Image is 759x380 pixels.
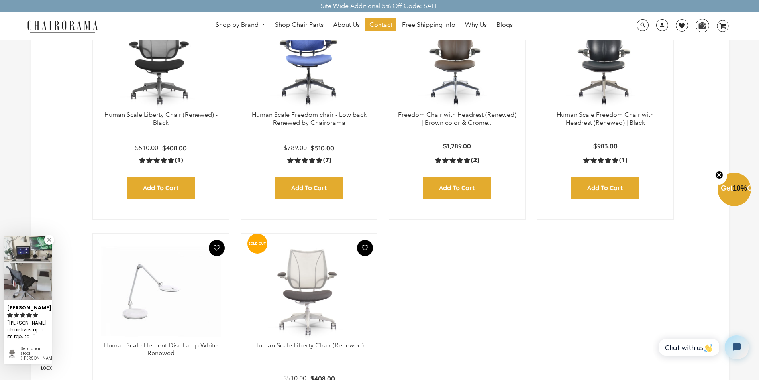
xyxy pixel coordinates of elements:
svg: rating icon full [20,312,25,318]
a: Human Scale Freedom Chair with Headrest (Renewed) | Black [557,111,654,127]
span: Blogs [496,21,513,29]
span: Shop Chair Parts [275,21,324,29]
a: Contact [365,18,396,31]
a: Human Scale Freedom chair - Low back Renewed by Chairorama - chairorama Human Scale Freedom chair... [249,11,369,111]
span: (1) [619,156,627,165]
span: About Us [333,21,360,29]
img: Human Scale Liberty Chair (Renewed) - Black - chairorama [101,11,221,111]
span: (1) [175,156,183,165]
iframe: Tidio Chat [653,329,755,366]
a: 5.0 rating (1 votes) [139,156,183,164]
button: Close teaser [711,166,727,185]
span: $510.00 [311,144,334,152]
button: Add To Wishlist [357,240,373,256]
span: $510.00 [135,144,158,152]
a: Freedom Chair with Headrest (Renewed) | Brown color & Crome... [398,111,516,127]
svg: rating icon full [26,312,32,318]
img: WhatsApp_Image_2024-07-12_at_16.23.01.webp [696,19,708,31]
input: Add to Cart [571,177,639,199]
a: Human Scale Element Disc Lamp White Renewed - chairorama Human Scale Element Disc Lamp White Rene... [101,242,221,341]
span: $408.00 [162,144,187,152]
span: Free Shipping Info [402,21,455,29]
a: Human Scale Liberty Chair (Renewed) [254,341,364,349]
input: Add to Cart [275,177,343,199]
a: 5.0 rating (1 votes) [583,156,627,164]
span: $1,289.00 [443,142,471,150]
a: 5.0 rating (7 votes) [287,156,331,164]
img: Freedom Chair with Headrest (Renewed) | Brown color & Crome base - chairorama [397,11,517,111]
text: SOLD-OUT [249,241,266,245]
img: Human Scale Element Disc Lamp White Renewed - chairorama [101,242,221,341]
div: Herman Miller chair lives up to its reputation for excellence.... [7,319,49,341]
a: 5.0 rating (2 votes) [435,156,479,164]
button: Add To Wishlist [209,240,225,256]
img: chairorama [23,19,102,33]
img: Nabeela P. review of Setu chair stool (Renewed) | Alpine [4,236,52,300]
img: Human Scale Liberty Chair (Renewed) - chairorama [249,242,369,341]
span: (2) [471,156,479,165]
input: Add to Cart [127,177,195,199]
span: Why Us [465,21,487,29]
a: About Us [329,18,364,31]
span: 10% [733,184,747,192]
img: Human Scale Freedom chair - Low back Renewed by Chairorama - chairorama [249,11,369,111]
div: Get10%OffClose teaser [718,173,751,207]
a: Human Scale Liberty Chair (Renewed) - chairorama Human Scale Liberty Chair (Renewed) - chairorama [249,242,369,341]
span: $983.00 [593,142,618,150]
span: Contact [369,21,392,29]
a: Blogs [492,18,517,31]
div: Setu chair stool (Renewed) | Alpine [20,347,49,361]
input: Add to Cart [423,177,491,199]
a: Why Us [461,18,491,31]
a: Human Scale Freedom chair - Low back Renewed by Chairorama [252,111,367,127]
svg: rating icon full [7,312,13,318]
a: Human Scale Freedom Chair with Headrest (Renewed) | Black - chairorama Human Scale Freedom Chair ... [545,11,665,111]
a: Free Shipping Info [398,18,459,31]
a: Shop Chair Parts [271,18,328,31]
nav: DesktopNavigation [136,18,592,33]
a: Human Scale Liberty Chair (Renewed) - Black [104,111,218,127]
span: $789.00 [284,144,307,152]
a: Human Scale Element Disc Lamp White Renewed [104,341,218,357]
a: Freedom Chair with Headrest (Renewed) | Brown color & Crome base - chairorama Freedom Chair with ... [397,11,517,111]
div: [PERSON_NAME] [7,301,49,311]
a: Human Scale Liberty Chair (Renewed) - Black - chairorama Human Scale Liberty Chair (Renewed) - Bl... [101,11,221,111]
a: Shop by Brand [212,19,270,31]
span: Get Off [721,184,757,192]
svg: rating icon full [33,312,38,318]
svg: rating icon full [14,312,19,318]
span: (7) [323,156,331,165]
img: Human Scale Freedom Chair with Headrest (Renewed) | Black - chairorama [545,11,665,111]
